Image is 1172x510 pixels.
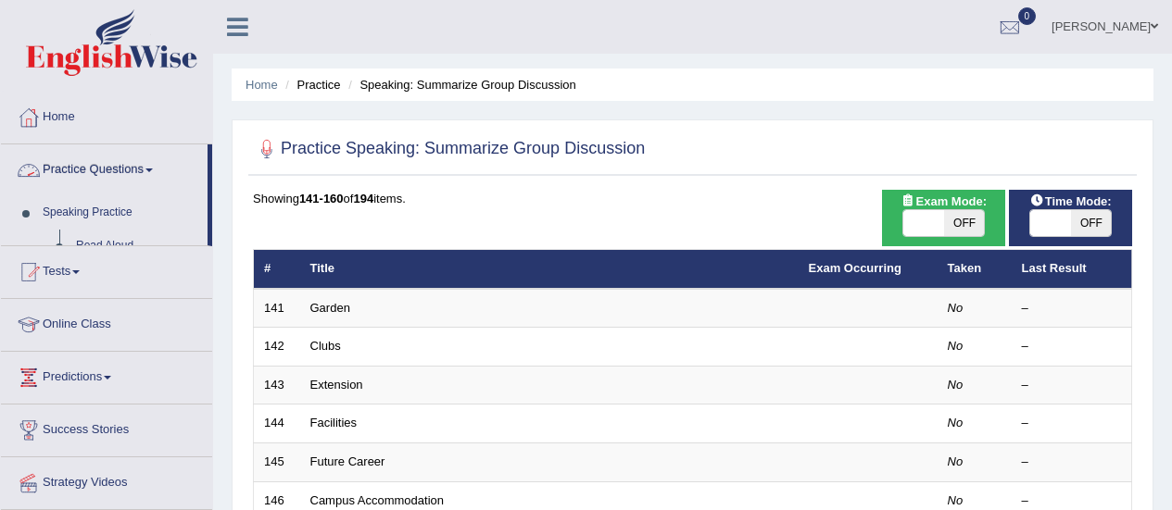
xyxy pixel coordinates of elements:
a: Predictions [1,352,212,398]
td: 141 [254,289,300,328]
div: – [1022,415,1122,432]
a: Success Stories [1,404,212,451]
div: – [1022,454,1122,471]
a: Read Aloud [68,230,208,263]
em: No [948,416,964,429]
em: No [948,339,964,353]
a: Extension [310,378,363,392]
span: Exam Mode: [894,192,994,211]
a: Campus Accommodation [310,493,445,507]
div: – [1022,338,1122,355]
a: Speaking Practice [34,196,208,230]
th: # [254,250,300,289]
th: Title [300,250,799,289]
a: Practice Questions [1,144,208,191]
div: – [1022,377,1122,394]
span: Time Mode: [1023,192,1119,211]
a: Home [246,78,278,92]
td: 143 [254,366,300,404]
a: Strategy Videos [1,457,212,504]
span: OFF [1071,210,1112,236]
div: Showing of items. [253,190,1132,207]
a: Exam Occurring [809,261,901,275]
a: Garden [310,301,350,315]
div: – [1022,492,1122,510]
a: Future Career [310,454,385,468]
a: Tests [1,246,212,292]
th: Taken [938,250,1012,289]
em: No [948,378,964,392]
span: 0 [1018,7,1037,25]
td: 142 [254,328,300,367]
a: Online Class [1,299,212,345]
th: Last Result [1012,250,1132,289]
em: No [948,454,964,468]
b: 141-160 [299,192,344,205]
a: Home [1,92,212,138]
a: Clubs [310,339,341,353]
li: Practice [281,76,340,93]
span: OFF [944,210,985,236]
td: 145 [254,443,300,482]
div: Show exams occurring in exams [882,190,1005,246]
a: Facilities [310,416,358,429]
em: No [948,301,964,315]
div: – [1022,300,1122,317]
em: No [948,493,964,507]
h2: Practice Speaking: Summarize Group Discussion [253,135,645,163]
td: 144 [254,404,300,443]
b: 194 [353,192,373,205]
li: Speaking: Summarize Group Discussion [344,76,576,93]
